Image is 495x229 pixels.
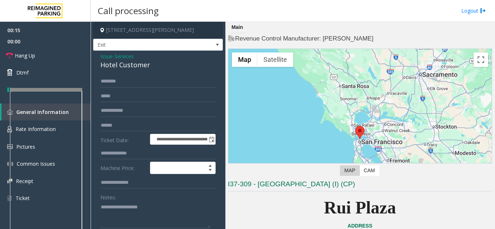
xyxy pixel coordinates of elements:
label: Map [340,165,359,176]
img: 'icon' [7,161,13,167]
span: Toggle popup [207,134,215,144]
img: 'icon' [7,144,13,149]
img: 'icon' [7,179,12,183]
img: 'icon' [7,126,12,132]
span: Dtmf [16,69,29,76]
div: Hotel Customer [100,60,216,70]
a: General Information [1,103,91,120]
img: 'icon' [7,195,12,202]
button: Toggle fullscreen view [474,52,488,67]
img: logout [480,7,486,14]
span: Exit [93,39,197,51]
span: Hang Up [15,52,35,59]
h4: Revenue Control Manufacturer: [PERSON_NAME] [228,34,492,43]
span: Decrease value [205,168,215,174]
div: 2500 Mason Street, San Francisco, CA [355,126,365,139]
a: ADDRESS [348,223,372,229]
img: 'icon' [7,109,13,115]
span: - [113,53,134,60]
span: Pause [14,86,29,93]
a: Logout [461,7,486,14]
span: Increase value [205,162,215,168]
span: Issue [100,52,113,60]
button: Show street map [232,52,257,67]
button: Show satellite imagery [257,52,293,67]
b: Rui Plaza [324,198,396,217]
label: Machine Price: [99,162,148,174]
h3: Call processing [94,2,162,20]
h3: I37-309 - [GEOGRAPHIC_DATA] (I) (CP) [228,179,492,191]
h4: [STREET_ADDRESS][PERSON_NAME] [93,22,223,39]
div: Main [230,22,245,33]
label: CAM [359,165,379,176]
label: Notes: [100,191,116,201]
span: Services [115,52,134,60]
label: Ticket Date: [99,134,148,145]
